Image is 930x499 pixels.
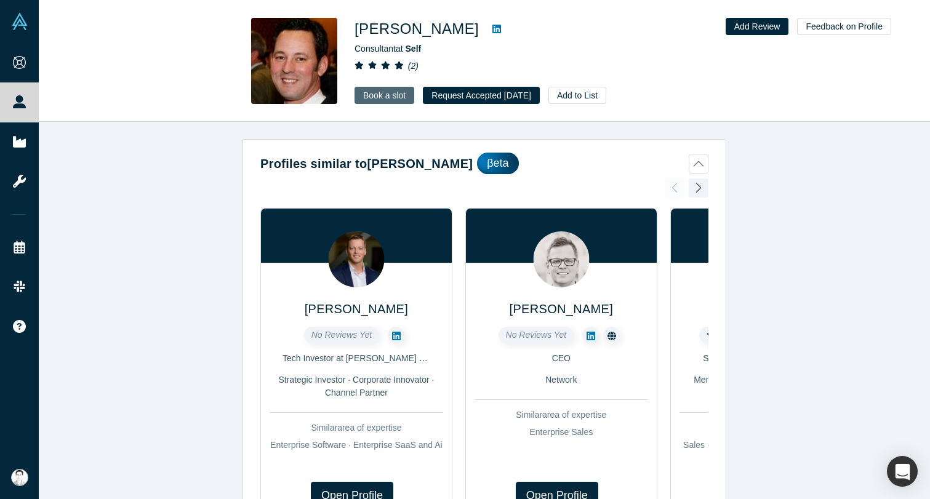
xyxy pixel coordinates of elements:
[11,13,28,30] img: Alchemist Vault Logo
[477,153,518,174] div: βeta
[260,153,708,174] button: Profiles similar to[PERSON_NAME]βeta
[328,231,384,287] img: Andrew Thatcher's Profile Image
[506,330,567,340] span: No Reviews Yet
[423,87,540,104] button: Request Accepted [DATE]
[797,18,891,35] button: Feedback on Profile
[552,353,571,363] span: CEO
[270,373,443,399] div: Strategic Investor · Corporate Innovator · Channel Partner
[475,373,648,386] div: Network
[533,231,589,287] img: Justin Taruska's Profile Image
[355,18,479,40] h1: [PERSON_NAME]
[548,87,606,104] button: Add to List
[305,302,408,316] a: [PERSON_NAME]
[529,427,593,437] span: Enterprise Sales
[510,302,613,316] a: [PERSON_NAME]
[251,18,337,104] img: Fred Fried's Profile Image
[260,154,473,173] h2: Profiles similar to [PERSON_NAME]
[270,440,442,450] span: Enterprise Software · Enterprise SaaS and Ai
[406,44,422,54] a: Self
[408,61,419,71] i: ( 2 )
[726,18,789,35] button: Add Review
[270,421,443,434] div: Similar area of expertise
[703,353,829,363] span: Salesforce Innovation Consulting
[311,330,372,340] span: No Reviews Yet
[475,409,648,421] div: Similar area of expertise
[679,421,853,434] div: Similar area of expertise
[683,440,849,463] span: Sales · Communication · Strategy · Account Management · Negotiation
[679,373,853,399] div: Mentor · Strategic Investor · Lecturer · Freelancer / Consultant
[283,353,507,363] span: Tech Investor at [PERSON_NAME] Fargo Strategic Capital
[355,44,421,54] span: Consultant at
[11,469,28,486] img: Rodrigo Castro de Souza's Account
[355,87,414,104] a: Book a slot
